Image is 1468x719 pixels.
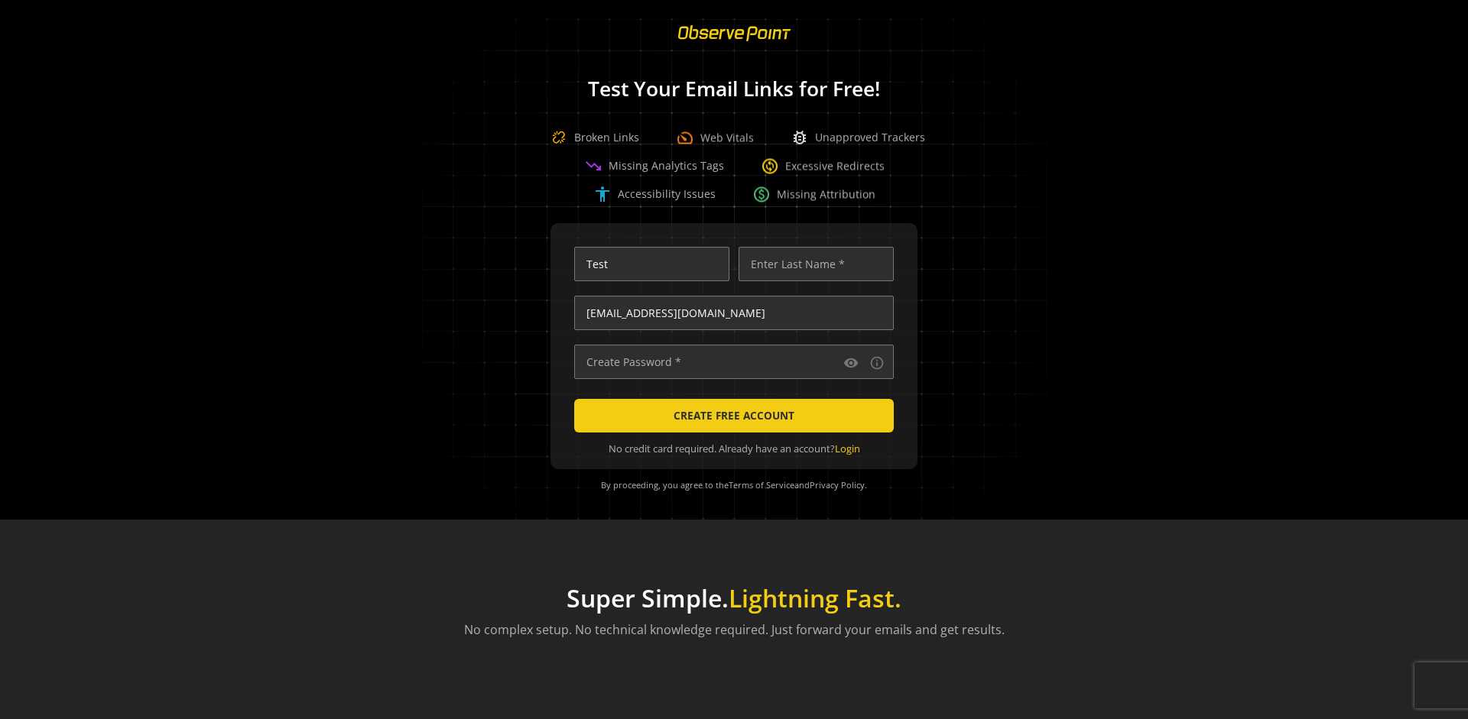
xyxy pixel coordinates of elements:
span: trending_down [584,157,602,175]
span: bug_report [791,128,809,147]
div: Missing Attribution [752,185,875,203]
input: Create Password * [574,345,894,379]
div: Web Vitals [676,128,754,147]
a: Privacy Policy [810,479,865,491]
span: Lightning Fast. [729,581,901,614]
span: paid [752,185,771,203]
mat-icon: visibility [843,355,859,371]
span: accessibility [593,185,612,203]
img: Broken Link [544,122,574,153]
button: CREATE FREE ACCOUNT [574,399,894,432]
span: change_circle [761,157,779,175]
div: Unapproved Trackers [791,128,925,147]
button: Password requirements [868,354,886,372]
input: Enter Last Name * [739,247,894,281]
div: Missing Analytics Tags [584,157,724,175]
input: Enter First Name * [574,247,729,281]
h1: Test Your Email Links for Free! [398,78,1070,100]
p: No complex setup. No technical knowledge required. Just forward your emails and get results. [464,620,1005,639]
span: speed [676,128,694,147]
mat-icon: info_outline [869,355,885,371]
div: No credit card required. Already have an account? [574,442,894,456]
h1: Super Simple. [464,584,1005,613]
span: CREATE FREE ACCOUNT [674,402,794,429]
div: By proceeding, you agree to the and . [570,469,898,501]
div: Accessibility Issues [593,185,716,203]
a: Terms of Service [729,479,794,491]
div: Broken Links [544,122,639,153]
div: Excessive Redirects [761,157,885,175]
a: Login [835,442,860,455]
input: Enter Email Address (name@work-email.com) * [574,296,894,330]
a: ObservePoint Homepage [668,35,801,50]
